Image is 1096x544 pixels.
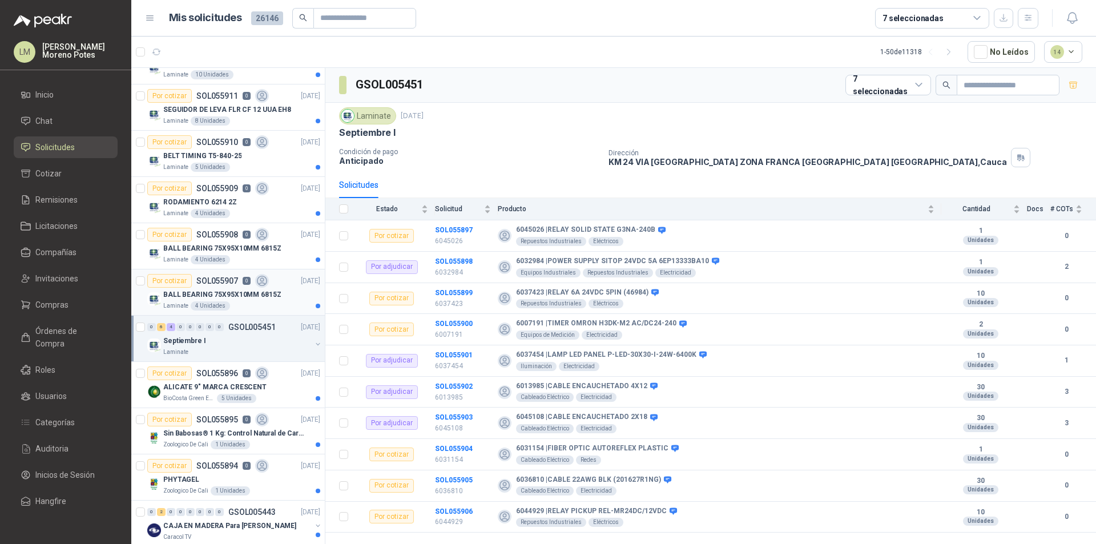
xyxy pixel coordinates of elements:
[941,352,1020,361] b: 10
[941,445,1020,454] b: 1
[186,323,195,331] div: 0
[435,413,473,421] a: SOL055903
[205,508,214,516] div: 0
[1050,324,1082,335] b: 0
[191,70,233,79] div: 10 Unidades
[163,70,188,79] p: Laminate
[435,351,473,359] a: SOL055901
[163,486,208,495] p: Zoologico De Cali
[435,361,491,372] p: 6037454
[196,323,204,331] div: 0
[435,329,491,340] p: 6007191
[941,258,1020,267] b: 1
[14,215,118,237] a: Licitaciones
[163,104,291,115] p: SEGUIDOR DE LEVA FLR CF 12 UUA EH8
[14,163,118,184] a: Cotizar
[516,393,574,402] div: Cableado Eléctrico
[941,320,1020,329] b: 2
[243,416,251,424] p: 0
[176,323,185,331] div: 0
[1044,41,1083,63] button: 14
[435,445,473,453] a: SOL055904
[163,428,305,439] p: Sin Babosas® 1 Kg: Control Natural de Caracoles y Babosas
[589,237,623,246] div: Eléctricos
[516,362,557,371] div: Iluminación
[1050,205,1073,213] span: # COTs
[582,331,622,340] div: Electricidad
[968,41,1035,63] button: No Leídos
[516,237,586,246] div: Repuestos Industriales
[147,385,161,398] img: Company Logo
[147,200,161,213] img: Company Logo
[35,246,76,259] span: Compañías
[196,416,238,424] p: SOL055895
[35,299,68,311] span: Compras
[435,454,491,465] p: 6031154
[301,507,320,518] p: [DATE]
[435,423,491,434] p: 6045108
[196,92,238,100] p: SOL055911
[147,61,161,75] img: Company Logo
[14,320,118,354] a: Órdenes de Compra
[1050,511,1082,522] b: 0
[147,523,161,537] img: Company Logo
[516,518,586,527] div: Repuestos Industriales
[941,289,1020,299] b: 10
[243,462,251,470] p: 0
[14,41,35,63] div: LM
[941,227,1020,236] b: 1
[196,138,238,146] p: SOL055910
[516,299,586,308] div: Repuestos Industriales
[401,111,424,122] p: [DATE]
[176,508,185,516] div: 0
[516,424,574,433] div: Cableado Eléctrico
[147,154,161,167] img: Company Logo
[14,84,118,106] a: Inicio
[191,301,230,311] div: 4 Unidades
[1050,198,1096,220] th: # COTs
[516,319,676,328] b: 6007191 | TIMER OMRON H3DK-M2 AC/DC24-240
[163,521,296,531] p: CAJA EN MADERA Para [PERSON_NAME]
[131,223,325,269] a: Por cotizarSOL0559080[DATE] Company LogoBALL BEARING 75X95X10MM 6815ZLaminate4 Unidades
[147,323,156,331] div: 0
[942,81,950,89] span: search
[883,12,944,25] div: 7 seleccionadas
[163,348,188,357] p: Laminate
[196,184,238,192] p: SOL055909
[435,257,473,265] b: SOL055898
[157,508,166,516] div: 2
[435,299,491,309] p: 6037423
[196,231,238,239] p: SOL055908
[435,226,473,234] b: SOL055897
[880,43,958,61] div: 1 - 50 de 11318
[963,423,998,432] div: Unidades
[963,361,998,370] div: Unidades
[339,148,599,156] p: Condición de pago
[163,533,191,542] p: Caracol TV
[243,184,251,192] p: 0
[14,241,118,263] a: Compañías
[963,392,998,401] div: Unidades
[147,339,161,352] img: Company Logo
[157,323,166,331] div: 6
[147,228,192,241] div: Por cotizar
[589,518,623,527] div: Eléctricos
[191,209,230,218] div: 4 Unidades
[1050,261,1082,272] b: 2
[14,294,118,316] a: Compras
[355,205,419,213] span: Estado
[211,440,250,449] div: 1 Unidades
[435,476,473,484] b: SOL055905
[186,508,195,516] div: 0
[435,289,473,297] a: SOL055899
[576,393,616,402] div: Electricidad
[516,444,668,453] b: 6031154 | FIBER OPTIC AUTOREFLEX PLASTIC
[14,268,118,289] a: Invitaciones
[191,116,230,126] div: 8 Unidades
[147,477,161,491] img: Company Logo
[14,464,118,486] a: Inicios de Sesión
[941,508,1020,517] b: 10
[366,385,418,399] div: Por adjudicar
[167,323,175,331] div: 4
